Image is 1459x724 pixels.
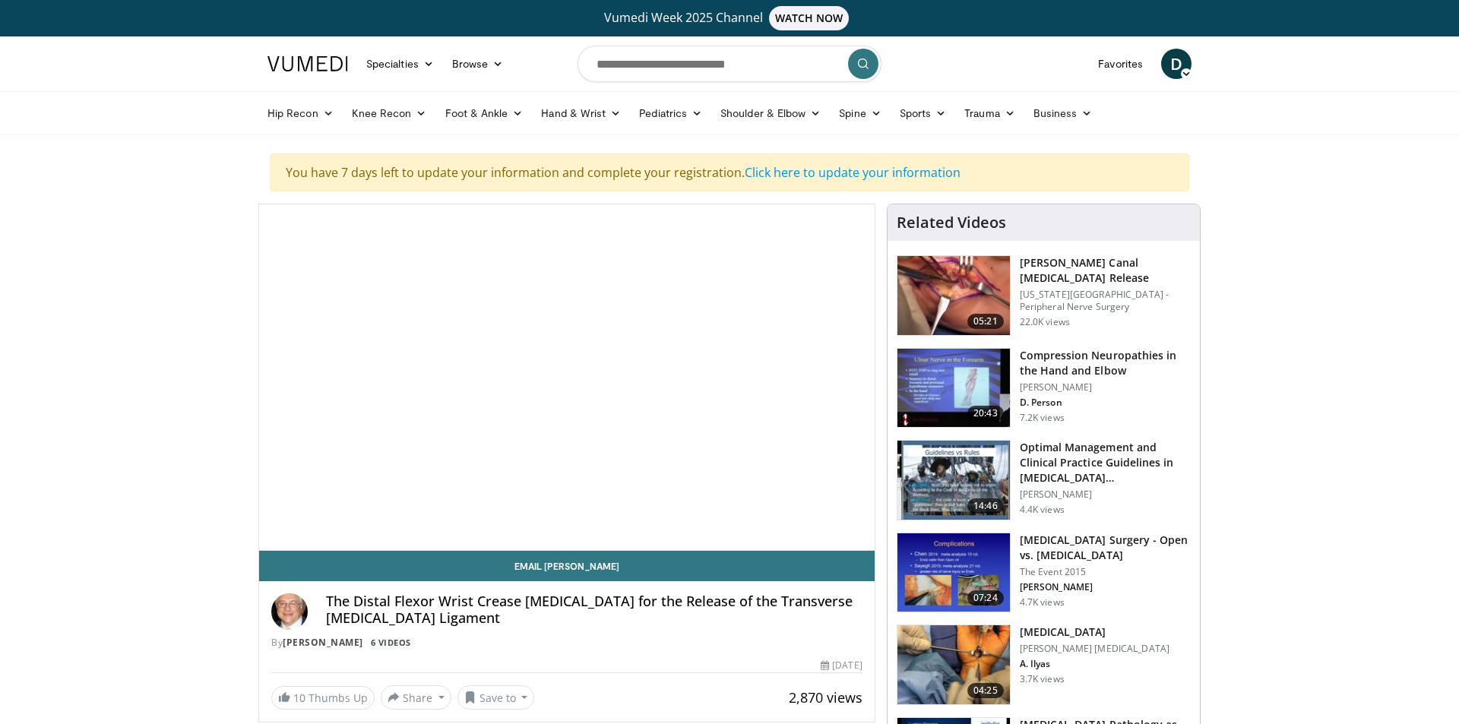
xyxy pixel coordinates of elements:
[1024,98,1102,128] a: Business
[1020,596,1065,609] p: 4.7K views
[271,636,862,650] div: By
[897,349,1010,428] img: b54436d8-8e88-4114-8e17-c60436be65a7.150x105_q85_crop-smart_upscale.jpg
[1020,643,1169,655] p: [PERSON_NAME] [MEDICAL_DATA]
[967,498,1004,514] span: 14:46
[578,46,881,82] input: Search topics, interventions
[270,6,1189,30] a: Vumedi Week 2025 ChannelWATCH NOW
[711,98,830,128] a: Shoulder & Elbow
[1020,566,1191,578] p: The Event 2015
[258,98,343,128] a: Hip Recon
[630,98,711,128] a: Pediatrics
[293,691,305,705] span: 10
[897,213,1006,232] h4: Related Videos
[271,593,308,630] img: Avatar
[259,551,875,581] a: Email [PERSON_NAME]
[1020,397,1191,409] p: D. Person
[1020,289,1191,313] p: [US_STATE][GEOGRAPHIC_DATA] - Peripheral Nerve Surgery
[1020,581,1191,593] p: [PERSON_NAME]
[532,98,630,128] a: Hand & Wrist
[1020,381,1191,394] p: [PERSON_NAME]
[1089,49,1152,79] a: Favorites
[1020,488,1191,501] p: [PERSON_NAME]
[1020,504,1065,516] p: 4.4K views
[381,685,451,710] button: Share
[897,440,1191,520] a: 14:46 Optimal Management and Clinical Practice Guidelines in [MEDICAL_DATA]… [PERSON_NAME] 4.4K v...
[955,98,1024,128] a: Trauma
[457,685,535,710] button: Save to
[1020,533,1191,563] h3: [MEDICAL_DATA] Surgery - Open vs. [MEDICAL_DATA]
[366,637,416,650] a: 6 Videos
[897,255,1191,336] a: 05:21 [PERSON_NAME] Canal [MEDICAL_DATA] Release [US_STATE][GEOGRAPHIC_DATA] - Peripheral Nerve S...
[270,153,1189,191] div: You have 7 days left to update your information and complete your registration.
[897,533,1191,613] a: 07:24 [MEDICAL_DATA] Surgery - Open vs. [MEDICAL_DATA] The Event 2015 [PERSON_NAME] 4.7K views
[1020,440,1191,485] h3: Optimal Management and Clinical Practice Guidelines in [MEDICAL_DATA]…
[283,636,363,649] a: [PERSON_NAME]
[267,56,348,71] img: VuMedi Logo
[1020,412,1065,424] p: 7.2K views
[436,98,533,128] a: Foot & Ankle
[1161,49,1192,79] a: D
[967,314,1004,329] span: 05:21
[443,49,513,79] a: Browse
[897,348,1191,428] a: 20:43 Compression Neuropathies in the Hand and Elbow [PERSON_NAME] D. Person 7.2K views
[897,625,1010,704] img: 7a717c21-4d31-49ca-8199-434947eb8993.150x105_q85_crop-smart_upscale.jpg
[1020,658,1169,670] p: A. Ilyas
[897,441,1010,520] img: 302019_0000_1.png.150x105_q85_crop-smart_upscale.jpg
[769,6,850,30] span: WATCH NOW
[745,164,961,181] a: Click here to update your information
[1020,673,1065,685] p: 3.7K views
[967,406,1004,421] span: 20:43
[271,686,375,710] a: 10 Thumbs Up
[789,688,862,707] span: 2,870 views
[357,49,443,79] a: Specialties
[326,593,862,626] h4: The Distal Flexor Wrist Crease [MEDICAL_DATA] for the Release of the Transverse [MEDICAL_DATA] Li...
[897,256,1010,335] img: eWNh-8akTAF2kj8X4xMDoxOjBrO-I4W8.150x105_q85_crop-smart_upscale.jpg
[891,98,956,128] a: Sports
[897,624,1191,705] a: 04:25 [MEDICAL_DATA] [PERSON_NAME] [MEDICAL_DATA] A. Ilyas 3.7K views
[259,204,875,551] video-js: Video Player
[1020,316,1070,328] p: 22.0K views
[343,98,436,128] a: Knee Recon
[967,590,1004,605] span: 07:24
[967,683,1004,698] span: 04:25
[830,98,890,128] a: Spine
[821,659,862,672] div: [DATE]
[1020,624,1169,640] h3: [MEDICAL_DATA]
[1020,348,1191,378] h3: Compression Neuropathies in the Hand and Elbow
[1020,255,1191,286] h3: [PERSON_NAME] Canal [MEDICAL_DATA] Release
[897,533,1010,612] img: d191f077-c23b-4088-ab6e-31810b4943d3.150x105_q85_crop-smart_upscale.jpg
